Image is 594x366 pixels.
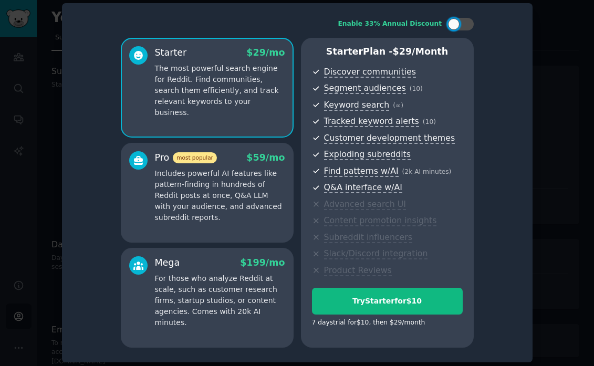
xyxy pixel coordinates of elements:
[312,45,463,58] p: Starter Plan -
[324,215,437,226] span: Content promotion insights
[324,166,399,177] span: Find patterns w/AI
[155,151,217,164] div: Pro
[312,318,425,328] div: 7 days trial for $10 , then $ 29 /month
[393,46,449,57] span: $ 29 /month
[324,100,390,111] span: Keyword search
[155,256,180,269] div: Mega
[423,118,436,126] span: ( 10 )
[338,19,442,29] div: Enable 33% Annual Discount
[240,257,285,268] span: $ 199 /mo
[324,133,455,144] span: Customer development themes
[324,232,412,243] span: Subreddit influencers
[155,168,285,223] p: Includes powerful AI features like pattern-finding in hundreds of Reddit posts at once, Q&A LLM w...
[324,182,402,193] span: Q&A interface w/AI
[246,47,285,58] span: $ 29 /mo
[246,152,285,163] span: $ 59 /mo
[402,168,452,175] span: ( 2k AI minutes )
[312,296,462,307] div: Try Starter for $10
[410,85,423,92] span: ( 10 )
[393,102,403,109] span: ( ∞ )
[324,83,406,94] span: Segment audiences
[155,63,285,118] p: The most powerful search engine for Reddit. Find communities, search them efficiently, and track ...
[324,199,406,210] span: Advanced search UI
[312,288,463,315] button: TryStarterfor$10
[155,46,187,59] div: Starter
[173,152,217,163] span: most popular
[324,67,416,78] span: Discover communities
[324,248,428,259] span: Slack/Discord integration
[324,149,411,160] span: Exploding subreddits
[324,265,392,276] span: Product Reviews
[324,116,419,127] span: Tracked keyword alerts
[155,273,285,328] p: For those who analyze Reddit at scale, such as customer research firms, startup studios, or conte...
